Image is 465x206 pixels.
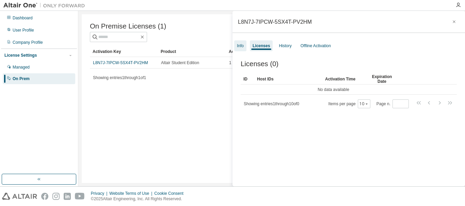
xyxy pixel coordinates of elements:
[13,40,43,45] div: Company Profile
[238,19,312,24] div: L8N7J-7IPCW-5SX4T-PV2HM
[2,193,37,200] img: altair_logo.svg
[154,191,187,196] div: Cookie Consent
[161,60,199,65] span: Altair Student Edition
[13,76,30,81] div: On Prem
[161,46,223,57] div: Product
[241,85,426,95] td: No data available
[328,99,370,108] span: Items per page
[244,101,299,106] span: Showing entries 1 through 10 of 0
[3,2,89,9] img: Altair One
[93,75,146,80] span: Showing entries 1 through 1 of 1
[229,60,231,65] span: 1
[64,193,71,200] img: linkedin.svg
[237,43,244,49] div: Info
[4,53,37,58] div: License Settings
[359,101,369,107] button: 10
[93,46,155,57] div: Activation Key
[243,74,252,85] div: ID
[91,196,188,202] p: © 2025 Altair Engineering, Inc. All Rights Reserved.
[301,43,331,49] div: Offline Activation
[52,193,60,200] img: instagram.svg
[368,74,396,85] div: Expiration Date
[109,191,154,196] div: Website Terms of Use
[325,74,362,85] div: Activation Time
[41,193,48,200] img: facebook.svg
[229,46,291,57] div: Activation Allowed
[279,43,291,49] div: History
[257,74,320,85] div: Host IDs
[13,15,33,21] div: Dashboard
[13,64,30,70] div: Managed
[253,43,270,49] div: Licenses
[13,27,34,33] div: User Profile
[75,193,85,200] img: youtube.svg
[91,191,109,196] div: Privacy
[241,60,278,68] span: Licenses (0)
[90,22,166,30] span: On Premise Licenses (1)
[93,60,148,65] a: L8N7J-7IPCW-5SX4T-PV2HM
[376,99,409,108] span: Page n.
